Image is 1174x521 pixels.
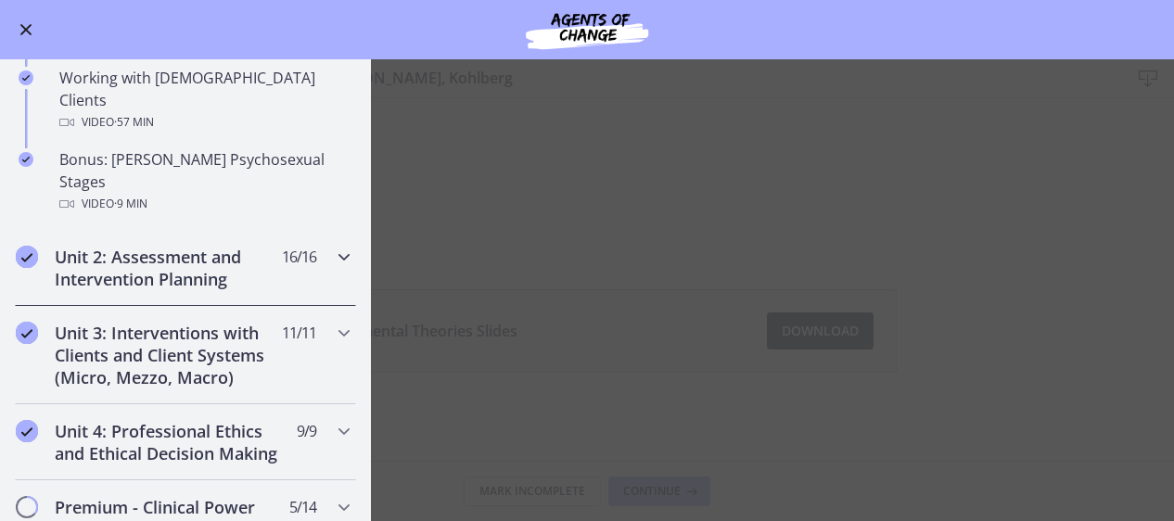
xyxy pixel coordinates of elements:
img: Agents of Change [476,7,698,52]
h2: Unit 4: Professional Ethics and Ethical Decision Making [55,420,281,464]
i: Completed [19,152,33,167]
div: Video [59,111,349,133]
span: 16 / 16 [282,246,316,268]
button: Enable menu [15,19,37,41]
i: Completed [16,322,38,344]
div: Video [59,193,349,215]
span: · 57 min [114,111,154,133]
i: Completed [16,420,38,442]
h2: Unit 3: Interventions with Clients and Client Systems (Micro, Mezzo, Macro) [55,322,281,388]
div: Working with [DEMOGRAPHIC_DATA] Clients [59,67,349,133]
span: 11 / 11 [282,322,316,344]
i: Completed [16,246,38,268]
span: 5 / 14 [289,496,316,518]
span: 9 / 9 [297,420,316,442]
i: Completed [19,70,33,85]
span: · 9 min [114,193,147,215]
div: Bonus: [PERSON_NAME] Psychosexual Stages [59,148,349,215]
h2: Unit 2: Assessment and Intervention Planning [55,246,281,290]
